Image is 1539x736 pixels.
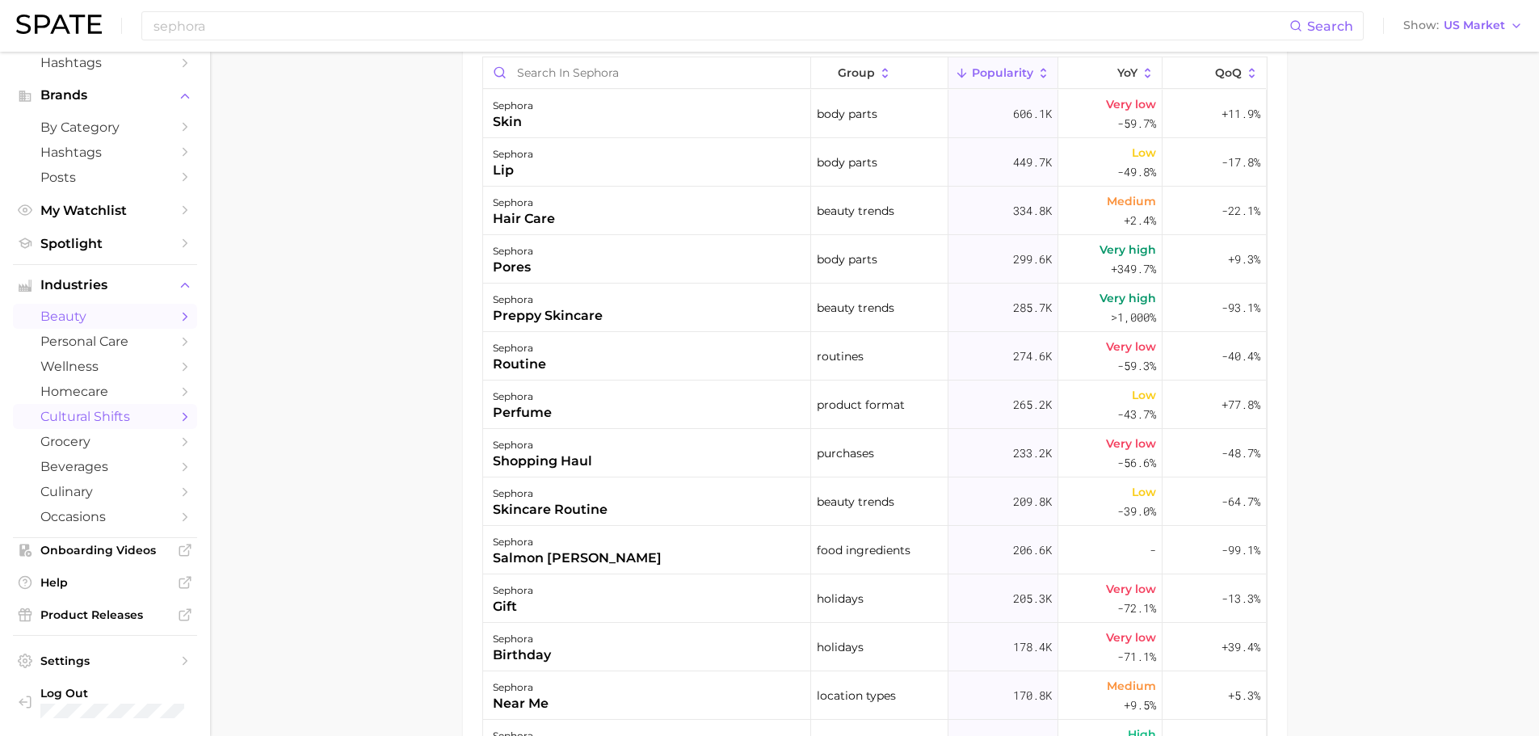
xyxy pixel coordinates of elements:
[493,161,533,180] div: lip
[817,104,877,124] span: body parts
[493,678,549,697] div: sephora
[1124,696,1156,715] span: +9.5%
[1150,540,1156,560] span: -
[493,581,533,600] div: sephora
[1117,356,1156,376] span: -59.3%
[13,404,197,429] a: cultural shifts
[493,549,662,568] div: salmon [PERSON_NAME]
[13,429,197,454] a: grocery
[483,381,1267,429] button: sephoraperfumeproduct format265.2kLow-43.7%+77.8%
[483,138,1267,187] button: sephoralipbody parts449.7kLow-49.8%-17.8%
[1222,589,1260,608] span: -13.3%
[40,278,170,292] span: Industries
[1117,599,1156,618] span: -72.1%
[13,454,197,479] a: beverages
[13,83,197,107] button: Brands
[13,538,197,562] a: Onboarding Videos
[493,403,552,423] div: perfume
[13,165,197,190] a: Posts
[40,120,170,135] span: by Category
[1117,66,1137,79] span: YoY
[817,589,864,608] span: holidays
[1058,57,1163,89] button: YoY
[1013,444,1052,463] span: 233.2k
[1163,57,1266,89] button: QoQ
[13,681,197,723] a: Log out. Currently logged in with e-mail yemin@goodai-global.com.
[1117,453,1156,473] span: -56.6%
[1107,191,1156,211] span: Medium
[483,187,1267,235] button: sephorahair carebeauty trends334.8kMedium+2.4%-22.1%
[948,57,1058,89] button: Popularity
[1124,211,1156,230] span: +2.4%
[493,452,592,471] div: shopping haul
[483,526,1267,574] button: sephorasalmon [PERSON_NAME]food ingredients206.6k--99.1%
[493,339,546,358] div: sephora
[972,66,1033,79] span: Popularity
[1117,162,1156,182] span: -49.8%
[13,504,197,529] a: occasions
[493,355,546,374] div: routine
[13,198,197,223] a: My Watchlist
[817,637,864,657] span: holidays
[1013,395,1052,414] span: 265.2k
[40,236,170,251] span: Spotlight
[1132,143,1156,162] span: Low
[40,459,170,474] span: beverages
[1228,686,1260,705] span: +5.3%
[493,242,533,261] div: sephora
[16,15,102,34] img: SPATE
[817,201,894,221] span: beauty trends
[493,145,533,164] div: sephora
[817,444,874,463] span: purchases
[838,66,875,79] span: group
[40,434,170,449] span: grocery
[40,55,170,70] span: Hashtags
[40,88,170,103] span: Brands
[1111,259,1156,279] span: +349.7%
[493,500,608,519] div: skincare routine
[13,603,197,627] a: Product Releases
[13,140,197,165] a: Hashtags
[1222,347,1260,366] span: -40.4%
[1222,444,1260,463] span: -48.7%
[40,608,170,622] span: Product Releases
[40,309,170,324] span: beauty
[1228,250,1260,269] span: +9.3%
[40,484,170,499] span: culinary
[493,646,551,665] div: birthday
[483,332,1267,381] button: sephoraroutineroutines274.6kVery low-59.3%-40.4%
[40,334,170,349] span: personal care
[1222,153,1260,172] span: -17.8%
[1117,647,1156,667] span: -71.1%
[1013,686,1052,705] span: 170.8k
[13,304,197,329] a: beauty
[1222,540,1260,560] span: -99.1%
[1013,250,1052,269] span: 299.6k
[1444,21,1505,30] span: US Market
[13,649,197,673] a: Settings
[817,298,894,318] span: beauty trends
[40,384,170,399] span: homecare
[40,509,170,524] span: occasions
[483,429,1267,477] button: sephorashopping haulpurchases233.2kVery low-56.6%-48.7%
[1215,66,1242,79] span: QoQ
[1106,95,1156,114] span: Very low
[1013,589,1052,608] span: 205.3k
[483,235,1267,284] button: sephoraporesbody parts299.6kVery high+349.7%+9.3%
[1222,395,1260,414] span: +77.8%
[1106,628,1156,647] span: Very low
[1222,104,1260,124] span: +11.9%
[493,258,533,277] div: pores
[40,203,170,218] span: My Watchlist
[1013,104,1052,124] span: 606.1k
[1117,114,1156,133] span: -59.7%
[817,686,896,705] span: location types
[493,112,533,132] div: skin
[13,479,197,504] a: culinary
[483,284,1267,332] button: sephorapreppy skincarebeauty trends285.7kVery high>1,000%-93.1%
[817,153,877,172] span: body parts
[483,623,1267,671] button: sephorabirthdayholidays178.4kVery low-71.1%+39.4%
[13,231,197,256] a: Spotlight
[817,492,894,511] span: beauty trends
[1132,482,1156,502] span: Low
